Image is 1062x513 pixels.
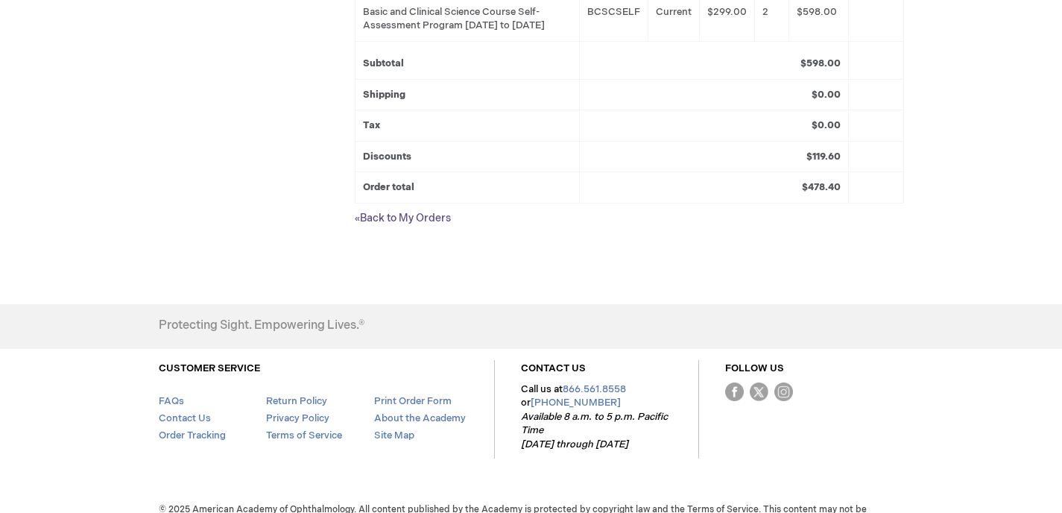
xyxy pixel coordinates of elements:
em: Available 8 a.m. to 5 p.m. Pacific Time [DATE] through [DATE] [521,411,668,450]
strong: $119.60 [806,151,841,163]
img: Facebook [725,383,744,401]
a: FAQs [159,395,184,407]
strong: Shipping [363,89,405,101]
strong: $598.00 [800,57,841,69]
a: Contact Us [159,412,211,424]
a: Order Tracking [159,429,226,441]
h4: Protecting Sight. Empowering Lives.® [159,319,364,333]
a: 866.561.8558 [563,383,626,395]
a: Site Map [374,429,414,441]
a: «Back to My Orders [355,212,451,224]
small: « [355,213,360,224]
strong: Order total [363,181,414,193]
img: Twitter [750,383,768,401]
a: CONTACT US [521,362,586,374]
a: Privacy Policy [266,412,329,424]
a: Print Order Form [374,395,452,407]
strong: $0.00 [812,119,841,131]
a: About the Academy [374,412,466,424]
a: CUSTOMER SERVICE [159,362,260,374]
strong: $478.40 [802,181,841,193]
a: FOLLOW US [725,362,784,374]
a: [PHONE_NUMBER] [531,397,621,409]
strong: Tax [363,119,380,131]
strong: Discounts [363,151,411,163]
a: Return Policy [266,395,327,407]
strong: Subtotal [363,57,404,69]
p: Call us at or [521,383,672,452]
strong: $0.00 [812,89,841,101]
img: instagram [774,383,793,401]
a: Terms of Service [266,429,342,441]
